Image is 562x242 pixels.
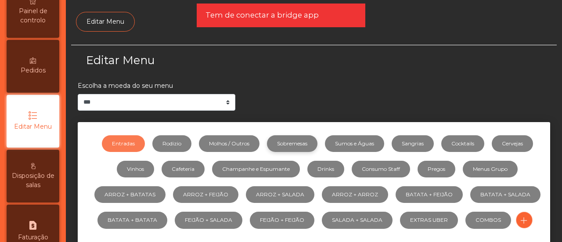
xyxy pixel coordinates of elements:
[9,7,57,25] span: Painel de controlo
[492,135,533,152] a: Cervejas
[322,212,393,228] a: SALADA + SALADA
[162,161,205,177] a: Cafeteria
[152,135,191,152] a: Rodizio
[94,186,166,203] a: ARROZ + BATATAS
[76,12,135,32] a: Editar Menu
[307,161,344,177] a: Drinks
[400,212,458,228] a: EXTRAS UBER
[175,212,242,228] a: FEIJÃO + SALADA
[199,135,259,152] a: Molhos / Outros
[18,233,48,242] span: Faturação
[465,212,511,228] a: COMBOS
[78,81,173,90] label: Escolha a moeda do seu menu
[246,186,314,203] a: ARROZ + SALADA
[352,161,410,177] a: Consumo Staff
[441,135,484,152] a: Cocktails
[396,186,463,203] a: BATATA + FEIJÃO
[173,186,238,203] a: ARROZ + FEIJÃO
[28,220,38,231] i: request_page
[267,135,317,152] a: Sobremesas
[86,52,312,68] h3: Editar Menu
[205,10,319,21] span: Tem de conectar a bridge app
[325,135,384,152] a: Sumos e Águas
[250,212,314,228] a: FEIJÃO + FEIJÃO
[392,135,434,152] a: Sangrias
[117,161,154,177] a: Vinhos
[212,161,300,177] a: Champanhe e Espumante
[470,186,540,203] a: BATATA + SALADA
[21,66,46,75] span: Pedidos
[97,212,167,228] a: BATATA + BATATA
[14,122,52,131] span: Editar Menu
[463,161,518,177] a: Menus Grupo
[418,161,455,177] a: Pregos
[102,135,145,152] a: Entradas
[322,186,388,203] a: ARROZ + ARROZ
[9,171,57,190] span: Disposição de salas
